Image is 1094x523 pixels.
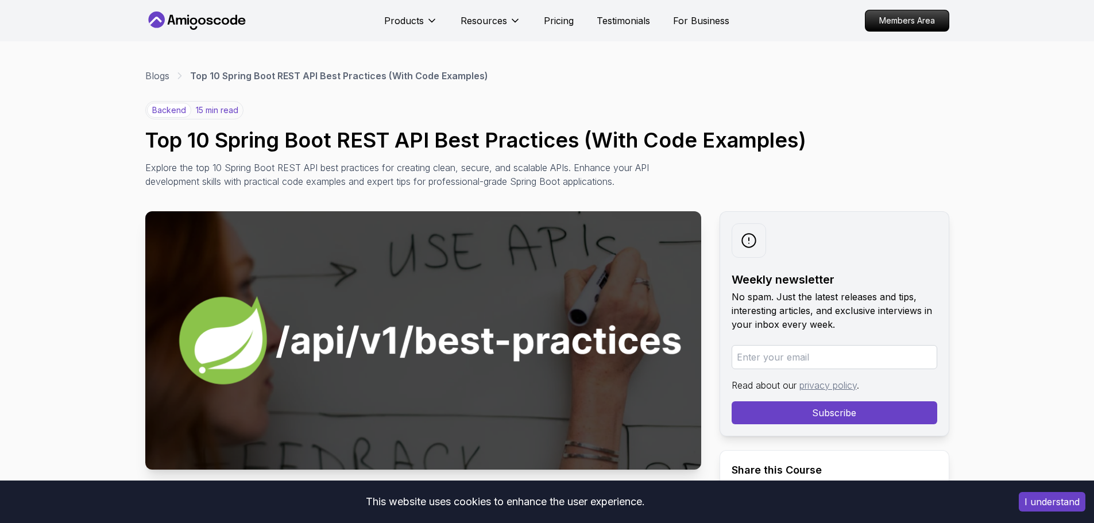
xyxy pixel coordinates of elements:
[732,401,937,424] button: Subscribe
[145,161,660,188] p: Explore the top 10 Spring Boot REST API best practices for creating clean, secure, and scalable A...
[145,69,169,83] a: Blogs
[147,103,191,118] p: backend
[1019,492,1085,512] button: Accept cookies
[461,14,507,28] p: Resources
[799,379,857,391] a: privacy policy
[732,378,937,392] p: Read about our .
[9,489,1002,514] div: This website uses cookies to enhance the user experience.
[865,10,949,32] a: Members Area
[384,14,424,28] p: Products
[384,14,438,37] button: Products
[145,211,701,470] img: Top 10 Spring Boot REST API Best Practices (With Code Examples) thumbnail
[732,345,937,369] input: Enter your email
[732,462,937,478] h2: Share this Course
[190,69,488,83] p: Top 10 Spring Boot REST API Best Practices (With Code Examples)
[145,129,949,152] h1: Top 10 Spring Boot REST API Best Practices (With Code Examples)
[544,14,574,28] a: Pricing
[673,14,729,28] a: For Business
[732,272,937,288] h2: Weekly newsletter
[732,290,937,331] p: No spam. Just the latest releases and tips, interesting articles, and exclusive interviews in you...
[196,104,238,116] p: 15 min read
[597,14,650,28] a: Testimonials
[865,10,949,31] p: Members Area
[461,14,521,37] button: Resources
